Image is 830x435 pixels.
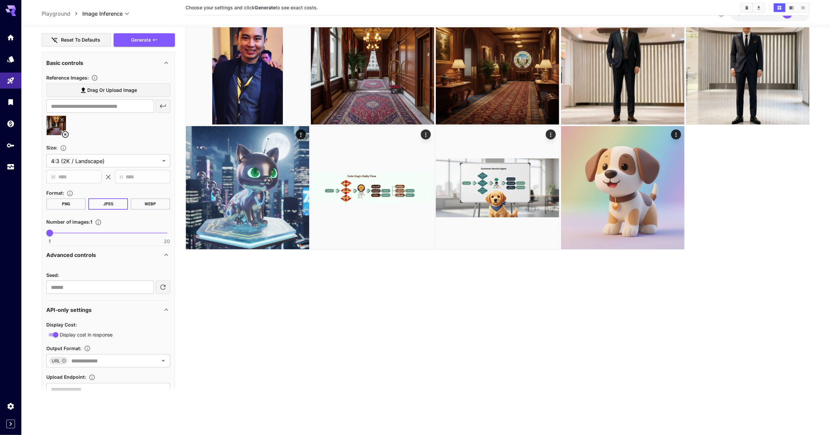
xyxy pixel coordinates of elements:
span: Image Inference [82,10,123,18]
div: URL [49,357,68,365]
span: Drag or upload image [87,86,137,95]
img: P7yiSGrFZYW2AAAAAElFTkSuQmCC [311,1,434,124]
div: Playground [7,77,15,85]
a: Playground [42,10,70,18]
img: 8Dni36RcQRFucAAAAASUVORK5CYII= [436,1,559,124]
button: Clear All [741,3,753,12]
button: Specifies how the image is returned based on your use case: base64Data for embedding in code, dat... [81,345,93,352]
span: Upload Endpoint : [46,374,86,380]
img: H4ccU4Wg8Q0aAAAAAElFTkSuQmCC [186,1,309,124]
img: 0AAAAAElFTkSuQmCC [436,126,559,249]
div: Actions [546,129,556,139]
button: WEBP [131,198,170,210]
div: Wallet [7,119,15,128]
button: Show media in grid view [774,3,785,12]
nav: breadcrumb [42,10,82,18]
button: Show media in list view [797,3,809,12]
div: Library [7,98,15,106]
span: Seed : [46,272,59,278]
button: Specify how many images to generate in a single request. Each image generation will be charged se... [92,219,104,226]
button: Specifies a URL for uploading the generated image as binary data via HTTP PUT, such as an S3 buck... [86,374,98,381]
div: Advanced controls [46,263,170,294]
span: Display cost in response [60,331,113,338]
img: 9k= [311,126,434,249]
span: Generate [131,36,151,44]
span: Size : [46,145,57,150]
span: H [120,173,123,181]
div: Home [7,31,15,40]
span: Reference Images : [46,75,89,81]
p: Basic controls [46,59,83,67]
span: $13.76 [737,11,754,17]
button: Choose the file format for the output image. [64,190,76,197]
button: Reset to defaults [42,33,111,47]
span: Format : [46,190,64,196]
div: Usage [7,163,15,171]
div: API-only settings [46,302,170,318]
div: Actions [296,129,306,139]
span: W [51,173,56,181]
span: Number of images : 1 [46,219,92,225]
button: Show media in video view [786,3,797,12]
button: Generate [114,33,175,47]
button: JPEG [88,198,128,210]
div: Settings [7,402,15,410]
span: 4:3 (2K / Landscape) [51,157,160,165]
img: 9k= [686,1,809,124]
button: Expand sidebar [6,420,15,428]
p: Advanced controls [46,251,96,259]
div: Clear AllDownload All [740,3,765,13]
b: Generate [255,5,276,10]
span: Display Cost : [46,322,77,327]
button: PNG [46,198,86,210]
button: Open [159,356,168,365]
button: Upload a reference image to guide the result. This is needed for Image-to-Image or Inpainting. Su... [89,75,101,81]
span: 1 [49,238,51,245]
span: URL [49,357,63,365]
img: 9k= [561,1,684,124]
span: Output Format : [46,345,81,351]
label: Drag or upload image [46,84,170,97]
div: Models [7,55,15,63]
span: 20 [164,238,170,245]
span: Choose your settings and click to see exact costs. [186,5,318,10]
div: Actions [671,129,681,139]
span: credits left [754,11,777,17]
div: API Keys [7,141,15,149]
div: Basic controls [46,55,170,71]
button: Adjust the dimensions of the generated image by specifying its width and height in pixels, or sel... [57,145,69,151]
div: Show media in grid viewShow media in video viewShow media in list view [773,3,810,13]
div: Advanced controls [46,247,170,263]
img: 2Q== [186,126,309,249]
img: 8CzTuRMxwx9OsAAAAASUVORK5CYII= [561,126,684,249]
p: API-only settings [46,306,92,314]
div: Actions [421,129,431,139]
button: Download All [753,3,765,12]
